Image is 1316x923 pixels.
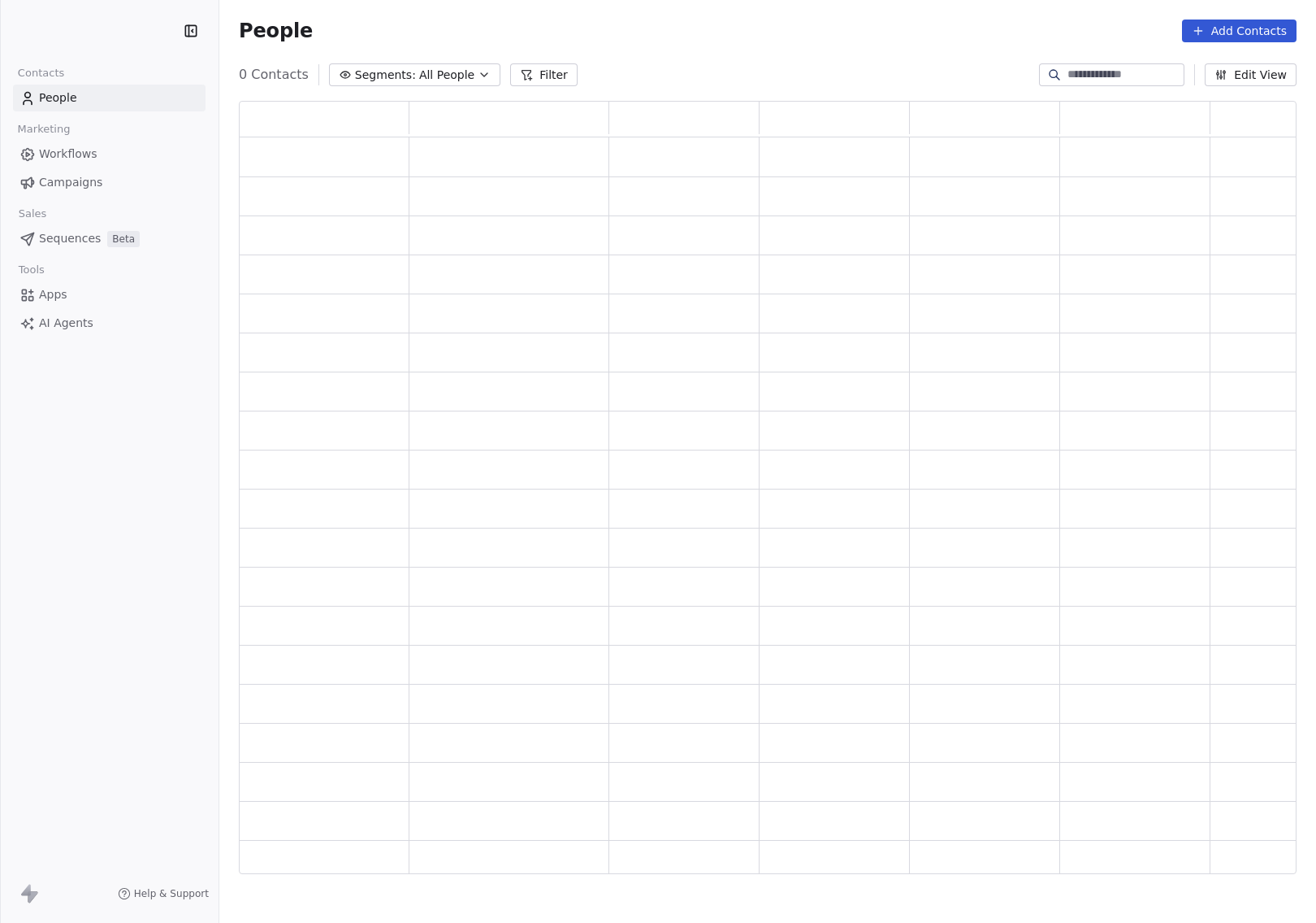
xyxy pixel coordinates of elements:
span: Workflows [39,146,97,163]
button: Edit View [1205,63,1297,86]
a: Workflows [13,141,206,168]
span: Segments: [355,67,416,84]
a: SequencesBeta [13,225,206,252]
span: 0 Contacts [239,65,309,85]
button: Add Contacts [1182,20,1297,42]
span: Apps [39,286,67,303]
span: AI Agents [39,315,93,332]
span: Sequences [39,230,101,247]
a: Campaigns [13,169,206,196]
span: People [39,89,77,107]
a: People [13,85,206,111]
span: Help & Support [134,887,209,900]
span: Contacts [11,61,71,85]
span: Beta [107,231,140,247]
span: People [239,19,313,43]
a: AI Agents [13,310,206,337]
a: Apps [13,281,206,308]
span: Sales [11,202,54,226]
span: Tools [11,258,51,282]
span: Campaigns [39,174,102,191]
a: Help & Support [118,887,209,900]
span: Marketing [11,117,77,141]
button: Filter [510,63,578,86]
span: All People [419,67,474,84]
